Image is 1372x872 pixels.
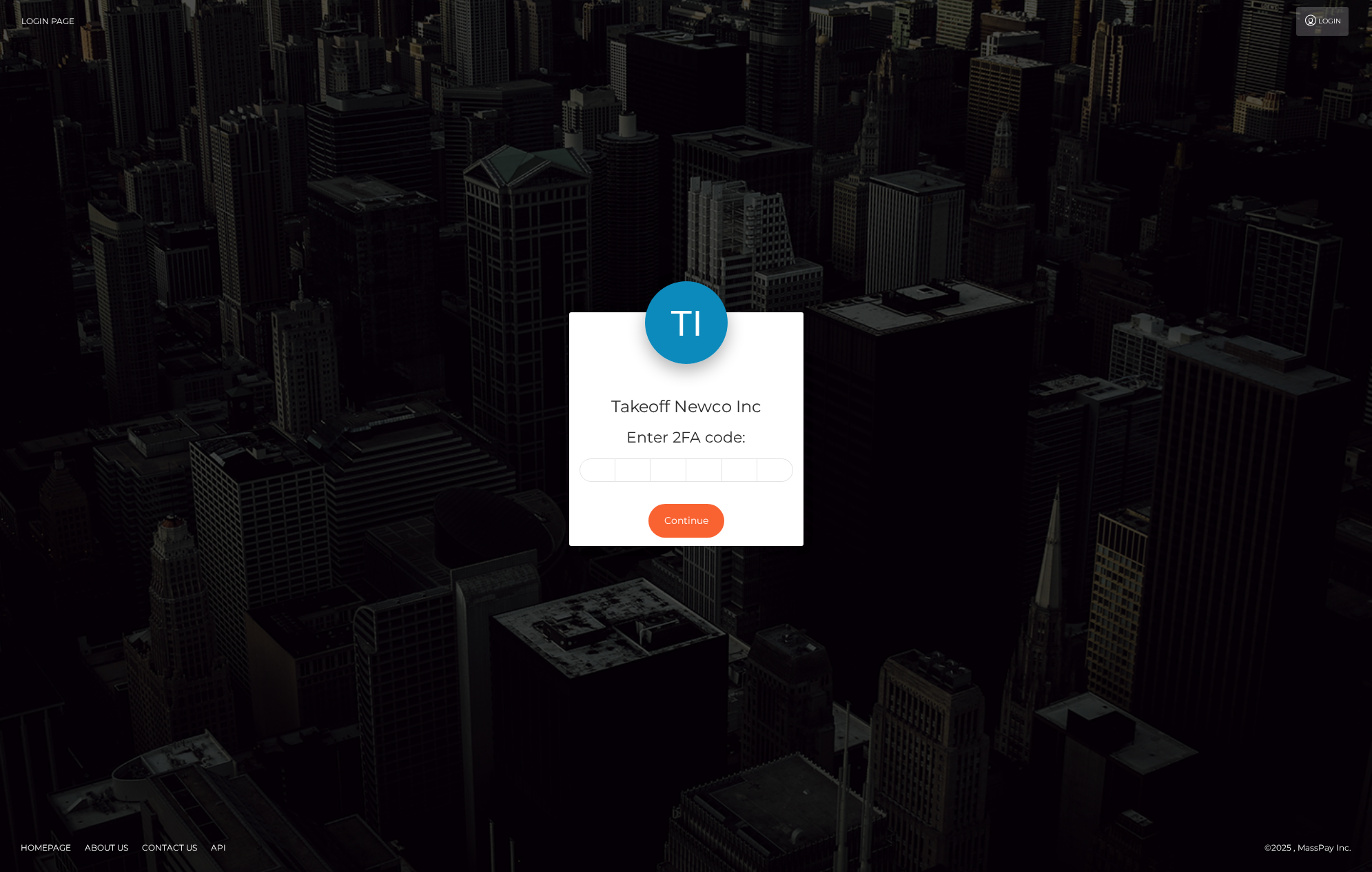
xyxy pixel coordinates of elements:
div: © 2025 , MassPay Inc. [1265,840,1362,855]
a: Login Page [21,7,74,36]
a: Contact Us [136,837,203,858]
h5: Enter 2FA code: [580,427,793,449]
button: Continue [648,504,724,538]
img: Takeoff Newco Inc [645,281,728,364]
a: API [205,837,232,858]
h4: Takeoff Newco Inc [580,395,793,419]
a: Login [1296,7,1349,36]
a: About Us [79,837,134,858]
a: Homepage [15,837,76,858]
